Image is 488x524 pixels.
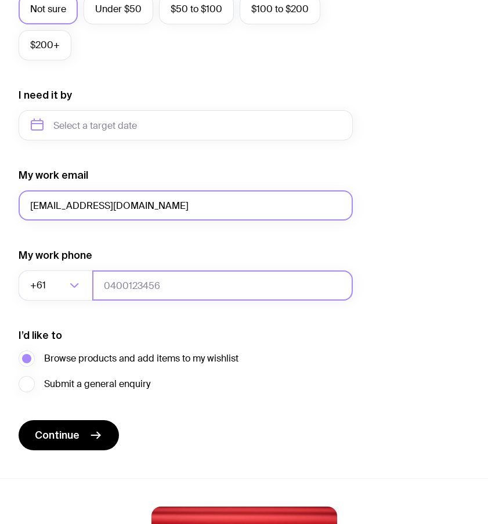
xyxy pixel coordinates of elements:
[19,420,119,450] button: Continue
[44,352,238,366] span: Browse products and add items to my wishlist
[19,110,353,140] input: Select a target date
[48,270,66,301] input: Search for option
[92,270,353,301] input: 0400123456
[19,190,353,221] input: you@email.com
[35,428,79,442] span: Continue
[19,248,92,262] label: My work phone
[19,30,71,60] label: $200+
[19,270,93,301] div: Search for option
[19,168,88,182] label: My work email
[30,270,48,301] span: +61
[44,377,150,391] span: Submit a general enquiry
[19,88,72,102] label: I need it by
[19,328,62,342] label: I’d like to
